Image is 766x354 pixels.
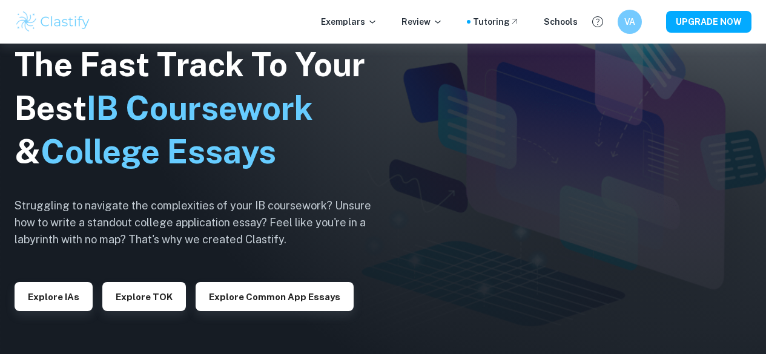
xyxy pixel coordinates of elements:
[666,11,751,33] button: UPGRADE NOW
[15,290,93,302] a: Explore IAs
[321,15,377,28] p: Exemplars
[102,290,186,302] a: Explore TOK
[618,10,642,34] button: VA
[15,10,91,34] img: Clastify logo
[623,15,637,28] h6: VA
[196,282,354,311] button: Explore Common App essays
[15,282,93,311] button: Explore IAs
[41,133,276,171] span: College Essays
[15,197,390,248] h6: Struggling to navigate the complexities of your IB coursework? Unsure how to write a standout col...
[87,89,313,127] span: IB Coursework
[102,282,186,311] button: Explore TOK
[587,11,608,32] button: Help and Feedback
[196,290,354,302] a: Explore Common App essays
[473,15,520,28] a: Tutoring
[544,15,578,28] a: Schools
[15,43,390,174] h1: The Fast Track To Your Best &
[401,15,443,28] p: Review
